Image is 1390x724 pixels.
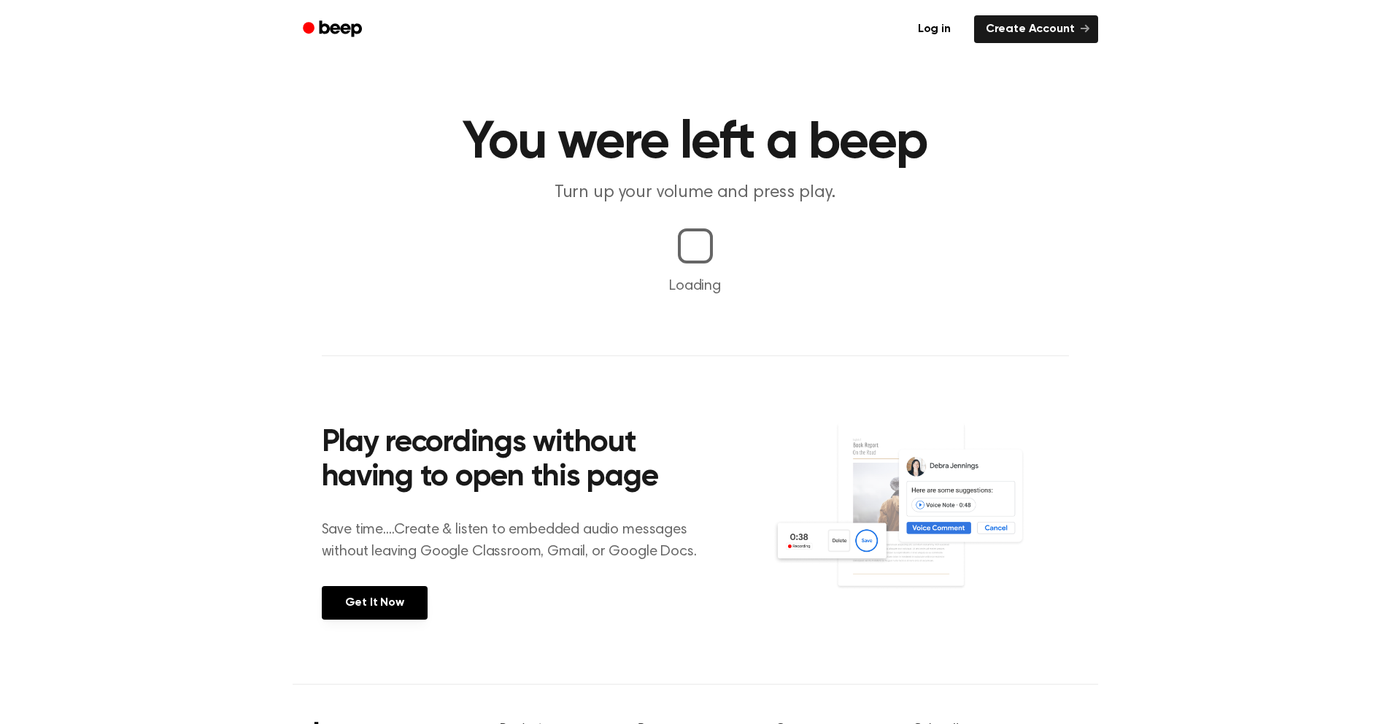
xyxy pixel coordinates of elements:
h1: You were left a beep [322,117,1069,169]
a: Create Account [974,15,1098,43]
a: Get It Now [322,586,428,620]
img: Voice Comments on Docs and Recording Widget [773,422,1068,618]
p: Loading [18,275,1372,297]
h2: Play recordings without having to open this page [322,426,715,496]
p: Save time....Create & listen to embedded audio messages without leaving Google Classroom, Gmail, ... [322,519,715,563]
a: Log in [903,12,965,46]
a: Beep [293,15,375,44]
p: Turn up your volume and press play. [415,181,976,205]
